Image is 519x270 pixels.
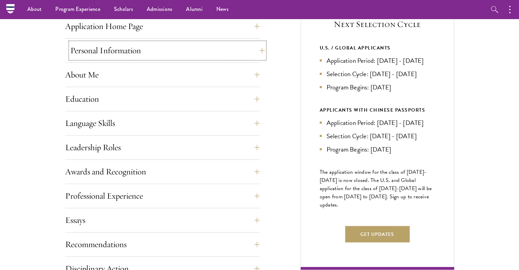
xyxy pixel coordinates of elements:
button: Personal Information [70,42,265,59]
div: U.S. / GLOBAL APPLICANTS [320,44,435,52]
h5: Next Selection Cycle [320,18,435,30]
button: Get Updates [345,226,409,242]
button: Awards and Recognition [65,164,260,180]
li: Selection Cycle: [DATE] - [DATE] [320,69,435,79]
button: Education [65,91,260,107]
li: Selection Cycle: [DATE] - [DATE] [320,131,435,141]
button: About Me [65,67,260,83]
button: Professional Experience [65,188,260,204]
button: Essays [65,212,260,228]
li: Program Begins: [DATE] [320,144,435,154]
li: Program Begins: [DATE] [320,82,435,92]
li: Application Period: [DATE] - [DATE] [320,118,435,128]
button: Recommendations [65,236,260,253]
button: Application Home Page [65,18,260,34]
button: Language Skills [65,115,260,131]
div: APPLICANTS WITH CHINESE PASSPORTS [320,106,435,114]
button: Leadership Roles [65,139,260,156]
li: Application Period: [DATE] - [DATE] [320,56,435,66]
span: The application window for the class of [DATE]-[DATE] is now closed. The U.S. and Global applicat... [320,168,432,209]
